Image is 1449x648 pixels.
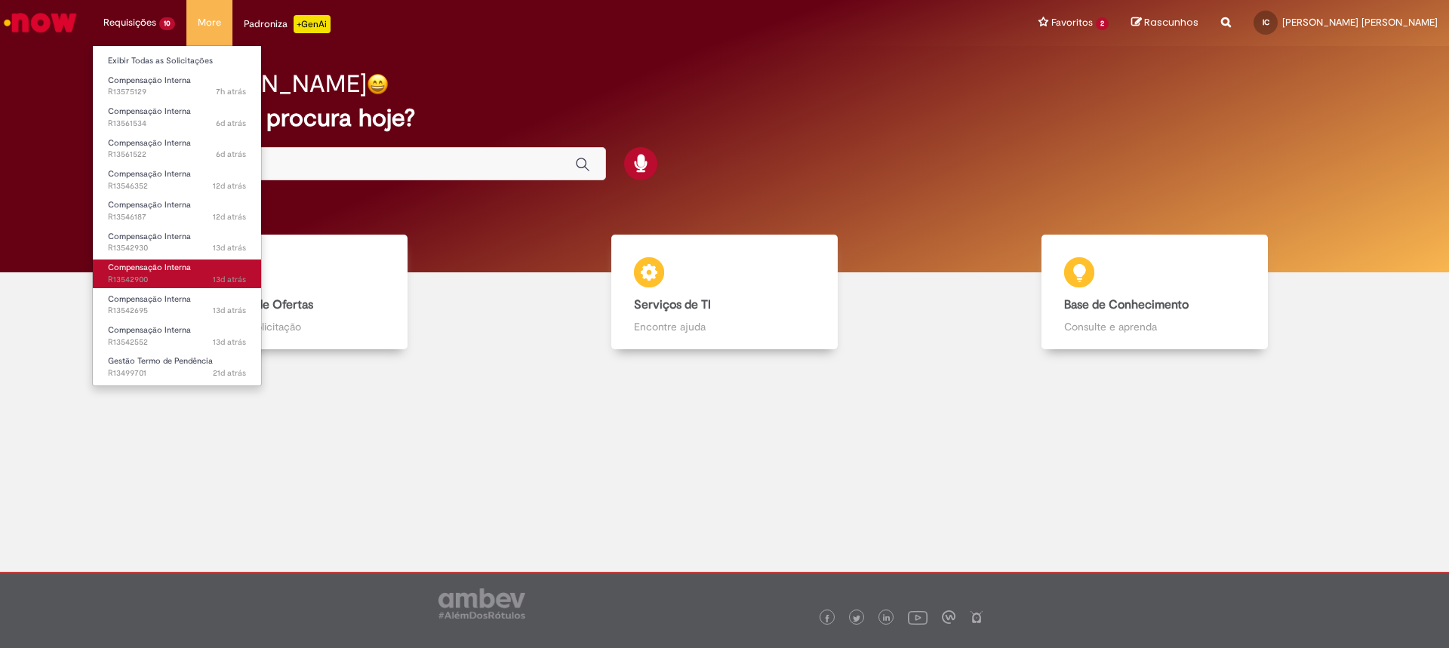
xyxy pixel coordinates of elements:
span: R13542930 [108,242,246,254]
span: [PERSON_NAME] [PERSON_NAME] [1282,16,1438,29]
img: logo_footer_workplace.png [942,610,955,624]
b: Base de Conhecimento [1064,297,1189,312]
a: Aberto R13542930 : Compensação Interna [93,229,261,256]
time: 29/09/2025 08:59:59 [216,86,246,97]
img: logo_footer_youtube.png [908,607,928,627]
time: 17/09/2025 10:53:31 [213,274,246,285]
a: Aberto R13546352 : Compensação Interna [93,166,261,194]
span: Compensação Interna [108,199,191,210]
div: Padroniza [244,15,331,33]
span: 12d atrás [213,211,246,223]
span: R13561534 [108,118,246,130]
p: +GenAi [294,15,331,33]
a: Aberto R13542695 : Compensação Interna [93,291,261,319]
a: Exibir Todas as Solicitações [93,53,261,69]
span: 13d atrás [213,305,246,316]
span: More [198,15,221,30]
a: Aberto R13575129 : Compensação Interna [93,72,261,100]
a: Aberto R13542900 : Compensação Interna [93,260,261,287]
span: Compensação Interna [108,75,191,86]
span: Compensação Interna [108,106,191,117]
a: Serviços de TI Encontre ajuda [509,235,940,350]
a: Aberto R13561534 : Compensação Interna [93,103,261,131]
img: logo_footer_linkedin.png [883,614,891,623]
img: logo_footer_twitter.png [853,615,860,622]
time: 18/09/2025 10:01:50 [213,211,246,223]
span: 10 [159,17,175,30]
img: logo_footer_ambev_rotulo_gray.png [438,588,525,619]
span: IC [1263,17,1269,27]
time: 24/09/2025 08:39:03 [216,149,246,160]
span: 21d atrás [213,367,246,379]
img: happy-face.png [367,73,389,95]
span: Compensação Interna [108,137,191,149]
time: 17/09/2025 10:04:09 [213,336,246,348]
time: 17/09/2025 10:24:43 [213,305,246,316]
span: Rascunhos [1144,15,1198,29]
span: R13546352 [108,180,246,192]
span: R13542695 [108,305,246,317]
span: R13561522 [108,149,246,161]
img: ServiceNow [2,8,79,38]
img: logo_footer_facebook.png [823,615,831,622]
a: Base de Conhecimento Consulte e aprenda [940,235,1370,350]
p: Consulte e aprenda [1064,319,1246,334]
a: Catálogo de Ofertas Abra uma solicitação [79,235,509,350]
span: Gestão Termo de Pendência [108,355,213,367]
span: Favoritos [1051,15,1093,30]
b: Serviços de TI [634,297,711,312]
ul: Requisições [92,45,262,386]
h2: O que você procura hoje? [131,105,1319,131]
a: Aberto R13561522 : Compensação Interna [93,135,261,163]
span: Compensação Interna [108,324,191,336]
span: R13542552 [108,336,246,349]
span: R13575129 [108,86,246,98]
span: R13499701 [108,367,246,379]
span: 12d atrás [213,180,246,192]
time: 17/09/2025 10:57:47 [213,242,246,253]
span: Compensação Interna [108,293,191,305]
span: Requisições [103,15,156,30]
span: 7h atrás [216,86,246,97]
b: Catálogo de Ofertas [204,297,313,312]
span: 6d atrás [216,118,246,129]
a: Aberto R13546187 : Compensação Interna [93,197,261,225]
span: 13d atrás [213,336,246,348]
span: Compensação Interna [108,168,191,180]
p: Abra uma solicitação [204,319,386,334]
span: 2 [1096,17,1109,30]
time: 18/09/2025 10:35:05 [213,180,246,192]
span: R13542900 [108,274,246,286]
time: 08/09/2025 17:00:24 [213,367,246,379]
a: Aberto R13499701 : Gestão Termo de Pendência [93,353,261,381]
span: R13546187 [108,211,246,223]
span: 6d atrás [216,149,246,160]
a: Rascunhos [1131,16,1198,30]
p: Encontre ajuda [634,319,816,334]
span: 13d atrás [213,242,246,253]
span: Compensação Interna [108,231,191,242]
span: 13d atrás [213,274,246,285]
time: 24/09/2025 08:41:26 [216,118,246,129]
a: Aberto R13542552 : Compensação Interna [93,322,261,350]
img: logo_footer_naosei.png [970,610,983,624]
span: Compensação Interna [108,262,191,273]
